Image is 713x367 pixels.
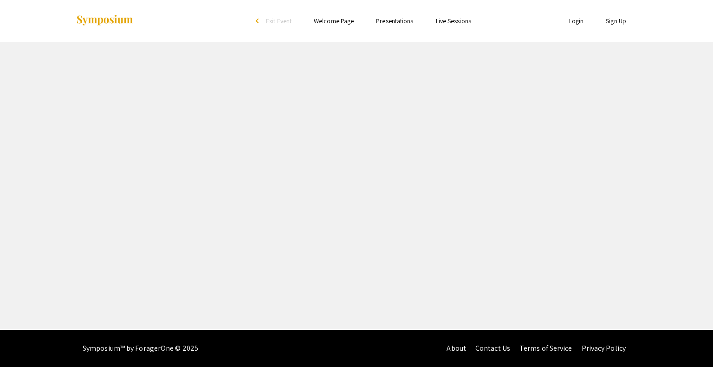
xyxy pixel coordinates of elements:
[83,330,198,367] div: Symposium™ by ForagerOne © 2025
[266,17,292,25] span: Exit Event
[447,343,466,353] a: About
[519,343,572,353] a: Terms of Service
[436,17,471,25] a: Live Sessions
[606,17,626,25] a: Sign Up
[569,17,584,25] a: Login
[256,18,261,24] div: arrow_back_ios
[314,17,354,25] a: Welcome Page
[475,343,510,353] a: Contact Us
[582,343,626,353] a: Privacy Policy
[76,14,134,27] img: Symposium by ForagerOne
[376,17,413,25] a: Presentations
